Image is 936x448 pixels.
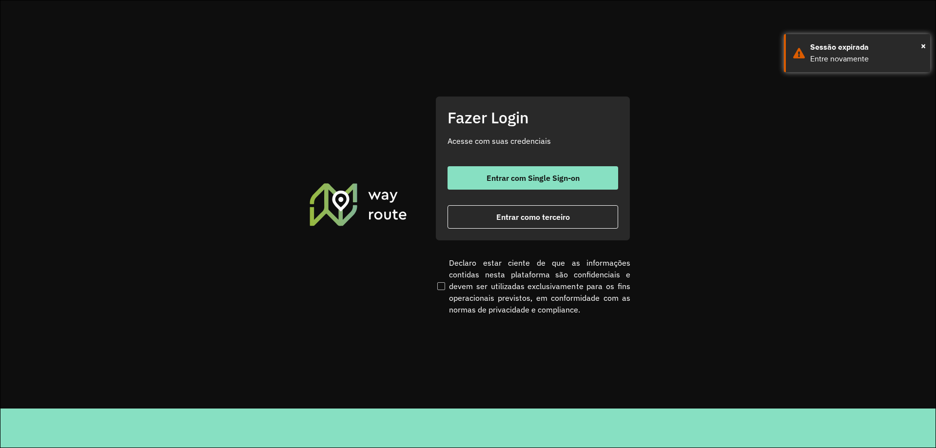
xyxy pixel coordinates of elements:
div: Entre novamente [810,53,923,65]
button: button [448,205,618,229]
img: Roteirizador AmbevTech [308,182,409,227]
button: button [448,166,618,190]
p: Acesse com suas credenciais [448,135,618,147]
span: Entrar com Single Sign-on [487,174,580,182]
button: Close [921,39,926,53]
label: Declaro estar ciente de que as informações contidas nesta plataforma são confidenciais e devem se... [435,257,630,315]
div: Sessão expirada [810,41,923,53]
h2: Fazer Login [448,108,618,127]
span: × [921,39,926,53]
span: Entrar como terceiro [496,213,570,221]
